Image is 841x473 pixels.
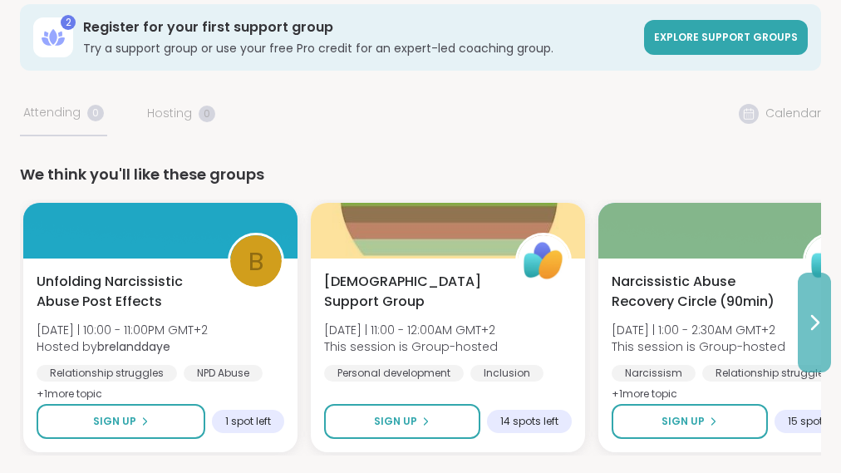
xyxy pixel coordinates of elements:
div: Inclusion [470,365,543,382]
span: This session is Group-hosted [612,338,785,355]
span: [DEMOGRAPHIC_DATA] Support Group [324,272,497,312]
div: NPD Abuse [184,365,263,382]
button: Sign Up [612,404,768,439]
span: Hosted by [37,338,208,355]
button: Sign Up [37,404,205,439]
img: ShareWell [518,235,569,287]
h3: Register for your first support group [83,18,634,37]
div: 2 [61,15,76,30]
span: Sign Up [93,414,136,429]
div: We think you'll like these groups [20,163,821,186]
span: Sign Up [374,414,417,429]
a: Explore support groups [644,20,808,55]
h3: Try a support group or use your free Pro credit for an expert-led coaching group. [83,40,634,57]
span: 14 spots left [500,415,558,428]
span: Explore support groups [654,30,798,44]
span: Unfolding Narcissistic Abuse Post Effects [37,272,209,312]
span: Narcissistic Abuse Recovery Circle (90min) [612,272,784,312]
span: [DATE] | 10:00 - 11:00PM GMT+2 [37,322,208,338]
button: Sign Up [324,404,480,439]
span: [DATE] | 11:00 - 12:00AM GMT+2 [324,322,498,338]
div: Narcissism [612,365,696,382]
span: b [248,242,264,281]
span: 1 spot left [225,415,271,428]
div: Relationship struggles [37,365,177,382]
b: brelanddaye [97,338,170,355]
span: Sign Up [661,414,705,429]
span: [DATE] | 1:00 - 2:30AM GMT+2 [612,322,785,338]
div: Personal development [324,365,464,382]
span: This session is Group-hosted [324,338,498,355]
